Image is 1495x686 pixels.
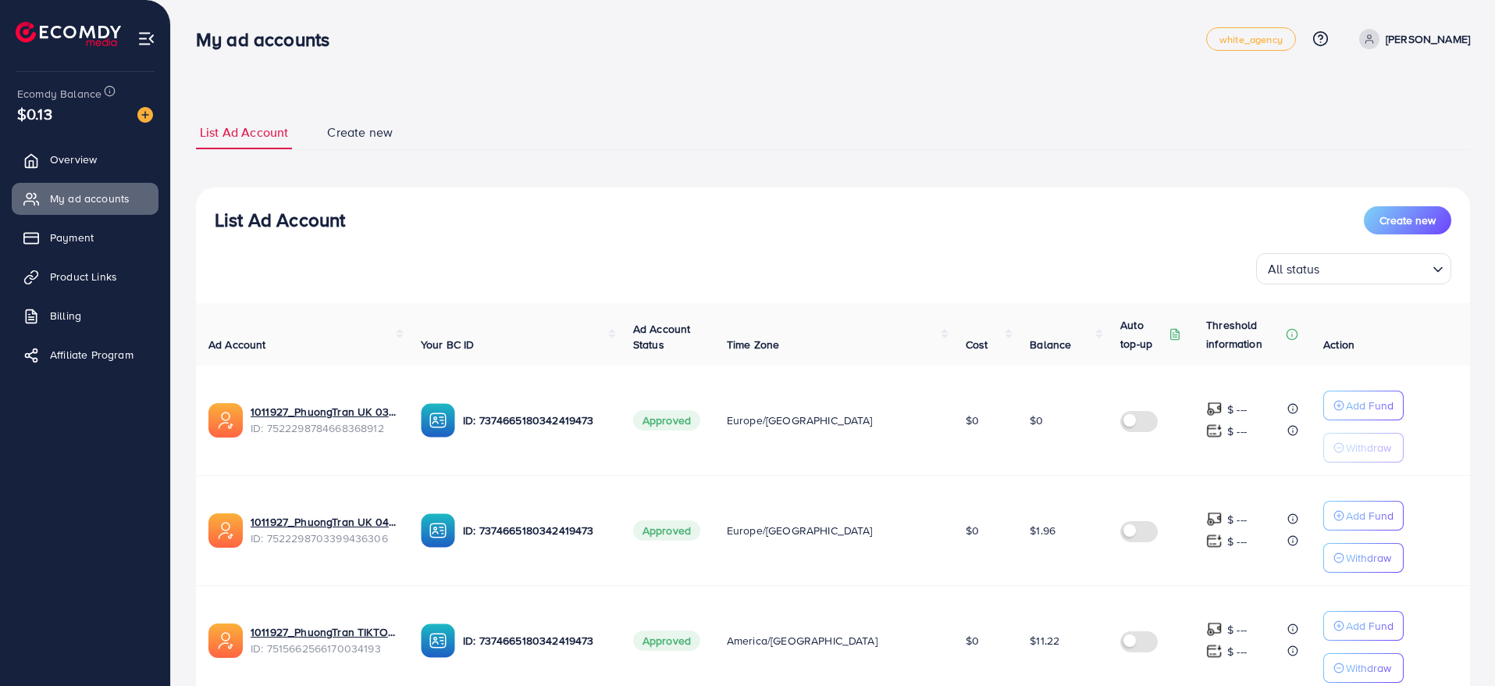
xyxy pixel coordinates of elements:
[251,624,396,640] a: 1011927_PhuongTran TIKTOK US 02_1749876563912
[137,30,155,48] img: menu
[1323,543,1404,573] button: Withdraw
[16,22,121,46] img: logo
[1323,433,1404,463] button: Withdraw
[633,410,700,431] span: Approved
[1206,511,1223,527] img: top-up amount
[1030,413,1043,428] span: $0
[1325,255,1426,280] input: Search for option
[727,523,873,538] span: Europe/[GEOGRAPHIC_DATA]
[208,403,243,438] img: ic-ads-acc.e4c84228.svg
[1227,532,1247,551] p: $ ---
[208,337,266,352] span: Ad Account
[1323,337,1354,352] span: Action
[1030,337,1071,352] span: Balance
[1323,391,1404,420] button: Add Fund
[17,86,101,102] span: Ecomdy Balance
[1256,253,1451,284] div: Search for option
[1227,422,1247,441] p: $ ---
[208,623,243,658] img: ic-ads-acc.e4c84228.svg
[1120,316,1166,353] p: Auto top-up
[727,337,779,352] span: Time Zone
[1323,611,1404,641] button: Add Fund
[966,337,988,352] span: Cost
[1206,316,1283,353] p: Threshold information
[421,623,455,658] img: ic-ba-acc.ded83a64.svg
[1386,30,1470,48] p: [PERSON_NAME]
[50,269,117,284] span: Product Links
[137,107,153,123] img: image
[50,152,97,167] span: Overview
[1265,258,1323,280] span: All status
[1323,501,1404,531] button: Add Fund
[633,321,691,352] span: Ad Account Status
[12,261,158,292] a: Product Links
[966,633,979,648] span: $0
[1227,510,1247,529] p: $ ---
[1206,643,1223,659] img: top-up amount
[966,523,979,538] span: $0
[251,641,396,656] span: ID: 7515662566170034193
[251,514,396,530] a: 1011927_PhuongTran UK 04_1751421750373
[727,633,877,648] span: America/[GEOGRAPHIC_DATA]
[251,624,396,656] div: <span class='underline'>1011927_PhuongTran TIKTOK US 02_1749876563912</span></br>7515662566170034193
[1227,400,1247,419] p: $ ---
[12,339,158,370] a: Affiliate Program
[1206,423,1223,439] img: top-up amount
[12,144,158,175] a: Overview
[1346,506,1394,525] p: Add Fund
[251,404,396,436] div: <span class='underline'>1011927_PhuongTran UK 03_1751421675794</span></br>7522298784668368912
[1353,29,1470,49] a: [PERSON_NAME]
[1346,548,1391,567] p: Withdraw
[12,183,158,214] a: My ad accounts
[966,413,979,428] span: $0
[1219,34,1283,45] span: white_agency
[12,300,158,331] a: Billing
[633,631,700,651] span: Approved
[196,28,342,51] h3: My ad accounts
[463,521,608,540] p: ID: 7374665180342419473
[1346,659,1391,677] p: Withdraw
[1346,396,1394,415] p: Add Fund
[1323,653,1404,683] button: Withdraw
[50,347,133,363] span: Affiliate Program
[1206,621,1223,638] img: top-up amount
[50,191,130,206] span: My ad accounts
[50,230,94,245] span: Payment
[17,102,52,125] span: $0.13
[421,513,455,548] img: ic-ba-acc.ded83a64.svg
[463,631,608,650] p: ID: 7374665180342419473
[1030,523,1055,538] span: $1.96
[1346,616,1394,635] p: Add Fund
[1429,616,1483,674] iframe: Chat
[251,420,396,436] span: ID: 7522298784668368912
[1227,620,1247,639] p: $ ---
[1206,401,1223,417] img: top-up amount
[633,520,700,541] span: Approved
[327,123,393,141] span: Create new
[421,403,455,438] img: ic-ba-acc.ded83a64.svg
[251,531,396,546] span: ID: 7522298703399436306
[1206,27,1296,51] a: white_agency
[1227,642,1247,661] p: $ ---
[463,411,608,430] p: ID: 7374665180342419473
[421,337,475,352] span: Your BC ID
[727,413,873,428] span: Europe/[GEOGRAPHIC_DATA]
[1379,213,1436,228] span: Create new
[200,123,288,141] span: List Ad Account
[12,222,158,253] a: Payment
[208,513,243,548] img: ic-ads-acc.e4c84228.svg
[215,209,345,231] h3: List Ad Account
[50,308,81,323] span: Billing
[1206,533,1223,549] img: top-up amount
[1364,206,1451,234] button: Create new
[251,514,396,546] div: <span class='underline'>1011927_PhuongTran UK 04_1751421750373</span></br>7522298703399436306
[1030,633,1059,648] span: $11.22
[1346,438,1391,457] p: Withdraw
[251,404,396,420] a: 1011927_PhuongTran UK 03_1751421675794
